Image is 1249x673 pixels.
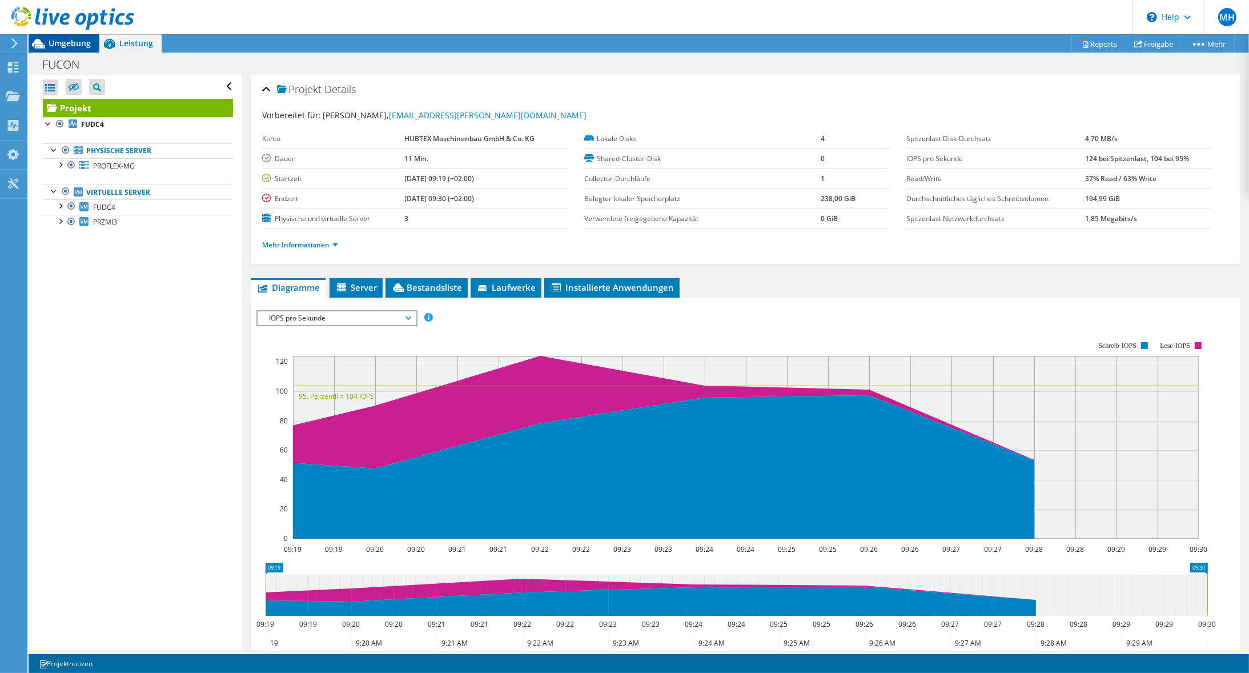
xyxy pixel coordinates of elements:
text: 09:24 [728,619,745,629]
b: 3 [404,214,408,223]
a: FUDC4 [43,199,233,214]
b: 194,99 GiB [1085,194,1120,203]
label: Physische und virtuelle Server [262,213,404,225]
b: 4 [821,134,825,143]
text: 09:20 [385,619,403,629]
text: 09:29 [1113,619,1130,629]
span: Projekt [277,84,322,95]
label: Spitzenlast Disk-Durchsatz [906,133,1086,145]
a: Freigabe [1126,35,1182,53]
b: [DATE] 09:19 (+02:00) [404,174,474,183]
a: Mehr Informationen [262,240,338,250]
span: [PERSON_NAME], [323,110,587,121]
a: Physische Server [43,143,233,158]
span: PROFLEX-MG [93,161,135,171]
b: 37% Read / 63% Write [1085,174,1156,183]
text: 09:19 [284,544,302,554]
text: 09:28 [1025,544,1043,554]
text: 09:23 [599,619,617,629]
a: Mehr [1182,35,1235,53]
text: 80 [280,416,288,426]
text: 09:21 [471,619,488,629]
text: 100 [276,386,288,396]
text: 09:26 [898,619,916,629]
label: Shared-Cluster-Disk [584,153,821,165]
label: Collector-Durchläufe [584,173,821,185]
b: FUDC4 [81,119,104,129]
text: 09:27 [941,619,959,629]
text: 09:25 [778,544,796,554]
span: Installierte Anwendungen [550,282,674,293]
text: 09:28 [1066,544,1084,554]
text: 09:20 [407,544,425,554]
a: Reports [1071,35,1126,53]
label: Endzeit [262,193,404,205]
text: 95. Perzentil = 104 IOPS [299,391,374,401]
text: 09:22 [572,544,590,554]
text: 09:23 [654,544,672,554]
text: 09:29 [1148,544,1166,554]
span: Bestandsliste [391,282,462,293]
text: 20 [280,504,288,514]
h1: FUCON [37,58,97,71]
b: 0 [821,154,825,163]
text: 09:19 [325,544,343,554]
label: Dauer [262,153,404,165]
text: 09:23 [642,619,660,629]
span: FUDC4 [93,202,115,212]
text: 09:21 [428,619,445,629]
b: 1,85 Megabits/s [1085,214,1137,223]
text: 09:29 [1155,619,1173,629]
text: 09:20 [342,619,360,629]
text: 09:26 [856,619,873,629]
label: Vorbereitet für: [262,110,321,121]
b: 238,00 GiB [821,194,856,203]
text: 09:22 [556,619,574,629]
text: 09:21 [489,544,507,554]
text: 09:24 [685,619,702,629]
text: 09:25 [813,619,830,629]
span: Server [335,282,377,293]
a: PRZMI3 [43,215,233,230]
text: 09:25 [770,619,788,629]
b: 0 GiB [821,214,838,223]
label: Konto [262,133,404,145]
text: 09:22 [513,619,531,629]
text: 09:30 [1198,619,1216,629]
b: HUBTEX Maschinenbau GmbH & Co. KG [404,134,535,143]
text: 09:27 [984,619,1002,629]
text: Schreib-IOPS [1098,342,1136,350]
text: 09:20 [366,544,384,554]
text: 09:19 [299,619,317,629]
span: IOPS pro Sekunde [263,311,410,325]
label: Verwendete freigegebene Kapazität [584,213,821,225]
text: 09:29 [1107,544,1125,554]
a: FUDC4 [43,117,233,132]
label: Startzeit [262,173,404,185]
text: 120 [276,356,288,366]
text: 0 [284,534,288,543]
text: 09:30 [1190,544,1207,554]
label: Lokale Disks [584,133,821,145]
text: 09:28 [1027,619,1045,629]
label: Read/Write [906,173,1086,185]
span: Diagramme [256,282,320,293]
label: Belegter lokaler Speicherplatz [584,193,821,205]
text: 09:26 [901,544,919,554]
b: 11 Min. [404,154,428,163]
text: 09:27 [984,544,1002,554]
text: 09:28 [1070,619,1087,629]
label: IOPS pro Sekunde [906,153,1086,165]
span: Laufwerke [476,282,536,293]
b: [DATE] 09:30 (+02:00) [404,194,474,203]
b: 4,70 MB/s [1085,134,1118,143]
text: Lese-IOPS [1160,342,1190,350]
text: 09:24 [737,544,754,554]
span: Umgebung [49,38,91,49]
text: 09:24 [696,544,713,554]
a: Projektnotizen [31,656,101,671]
text: 40 [280,475,288,484]
b: 1 [821,174,825,183]
text: 09:27 [942,544,960,554]
text: 09:25 [819,544,837,554]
